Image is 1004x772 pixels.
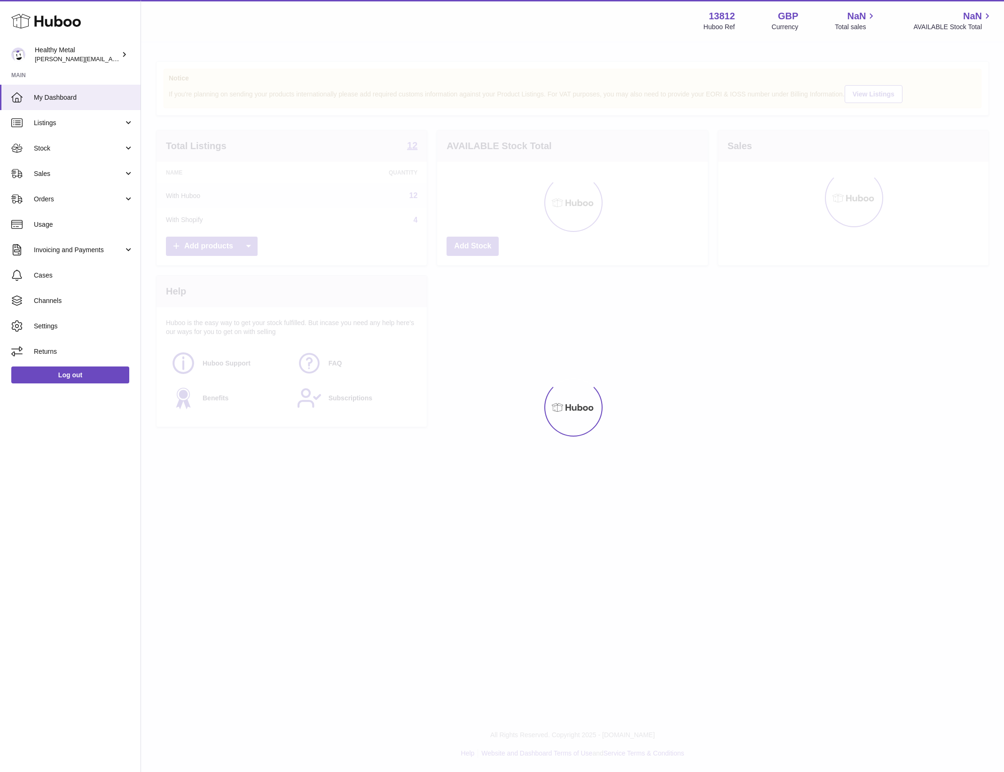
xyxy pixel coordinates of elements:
span: [PERSON_NAME][EMAIL_ADDRESS][DOMAIN_NAME] [35,55,188,63]
span: Invoicing and Payments [34,246,124,255]
a: NaN Total sales [835,10,877,32]
span: NaN [963,10,982,23]
a: NaN AVAILABLE Stock Total [913,10,993,32]
span: Channels [34,296,133,305]
span: Stock [34,144,124,153]
div: Huboo Ref [704,23,735,32]
span: Usage [34,220,133,229]
span: AVAILABLE Stock Total [913,23,993,32]
span: Returns [34,347,133,356]
span: My Dashboard [34,93,133,102]
span: NaN [847,10,866,23]
a: Log out [11,366,129,383]
img: jose@healthy-metal.com [11,48,25,62]
div: Currency [772,23,799,32]
span: Orders [34,195,124,204]
div: Healthy Metal [35,46,119,64]
span: Total sales [835,23,877,32]
span: Listings [34,119,124,127]
span: Sales [34,169,124,178]
span: Cases [34,271,133,280]
strong: GBP [778,10,798,23]
strong: 13812 [709,10,735,23]
span: Settings [34,322,133,331]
